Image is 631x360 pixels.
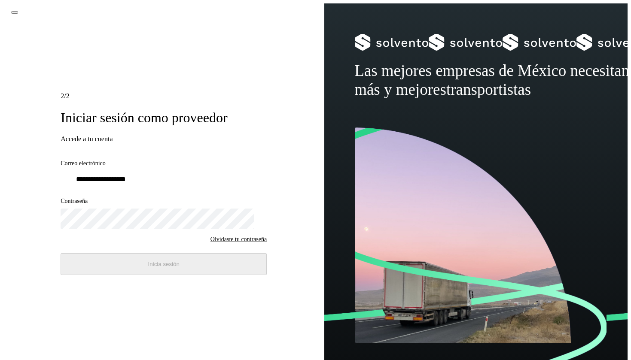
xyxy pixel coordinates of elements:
span: 2 [61,92,64,100]
label: Contraseña [61,198,267,205]
span: transportistas [446,81,531,98]
a: Olvidaste tu contraseña [210,236,267,243]
button: Inicia sesión [61,253,267,275]
label: Correo electrónico [61,160,267,167]
div: /2 [61,92,267,100]
h3: Accede a tu cuenta [61,135,267,143]
span: Inicia sesión [148,261,180,267]
h1: Iniciar sesión como proveedor [61,109,267,126]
